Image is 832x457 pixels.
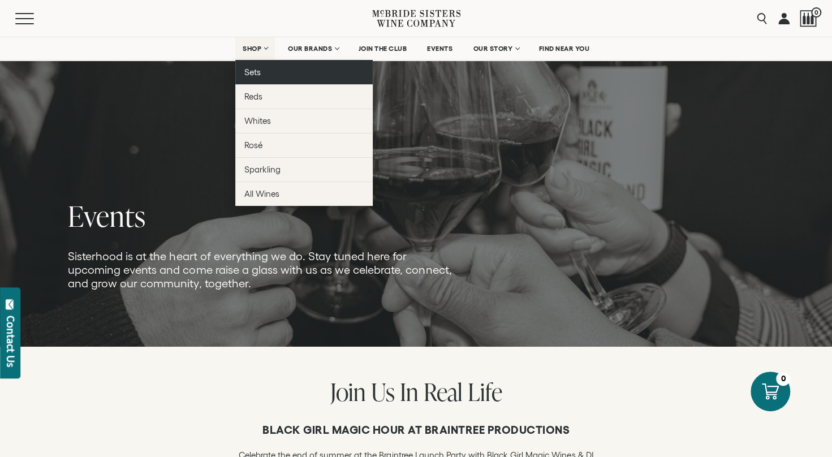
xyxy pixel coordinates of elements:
[465,37,526,60] a: OUR STORY
[427,45,452,53] span: EVENTS
[473,45,512,53] span: OUR STORY
[811,7,821,18] span: 0
[532,37,597,60] a: FIND NEAR YOU
[244,92,262,101] span: Reds
[15,13,56,24] button: Mobile Menu Trigger
[244,116,271,126] span: Whites
[235,60,373,84] a: Sets
[539,45,590,53] span: FIND NEAR YOU
[235,182,373,206] a: All Wines
[424,375,463,408] span: Real
[243,45,262,53] span: SHOP
[235,133,373,157] a: Rosé
[5,316,16,367] div: Contact Us
[235,157,373,182] a: Sparkling
[244,140,262,150] span: Rosé
[359,45,407,53] span: JOIN THE CLUB
[776,372,790,386] div: 0
[281,37,346,60] a: OUR BRANDS
[235,84,373,109] a: Reds
[244,67,261,77] span: Sets
[351,37,415,60] a: JOIN THE CLUB
[68,196,146,235] span: Events
[371,375,395,408] span: Us
[244,165,281,174] span: Sparkling
[400,375,419,408] span: In
[468,375,502,408] span: Life
[420,37,460,60] a: EVENTS
[244,189,279,199] span: All Wines
[235,37,275,60] a: SHOP
[68,249,457,290] p: Sisterhood is at the heart of everything we do. Stay tuned here for upcoming events and come rais...
[288,45,332,53] span: OUR BRANDS
[330,375,366,408] span: Join
[221,423,611,437] h6: Black Girl Magic Hour at Braintree Productions
[235,109,373,133] a: Whites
